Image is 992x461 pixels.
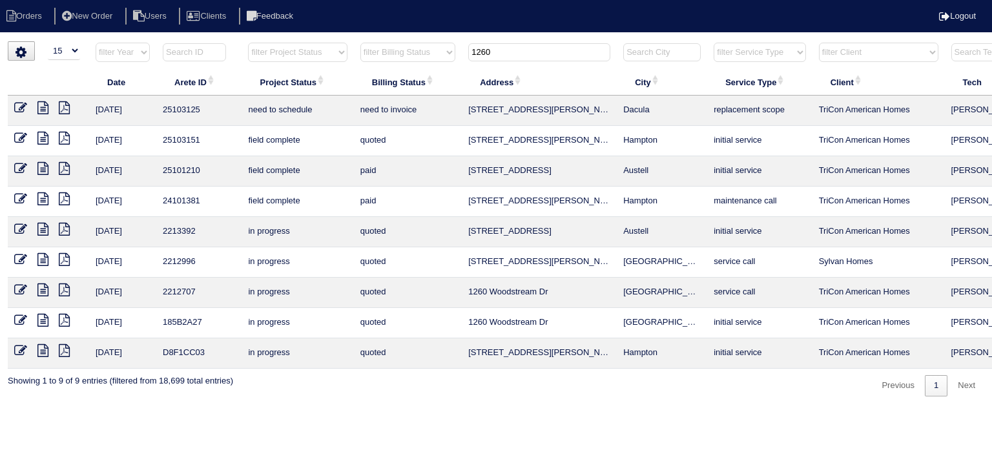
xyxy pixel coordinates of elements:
[89,96,156,126] td: [DATE]
[89,187,156,217] td: [DATE]
[812,156,945,187] td: TriCon American Homes
[354,156,462,187] td: paid
[707,308,812,338] td: initial service
[812,338,945,369] td: TriCon American Homes
[354,96,462,126] td: need to invoice
[707,126,812,156] td: initial service
[125,8,177,25] li: Users
[462,217,617,247] td: [STREET_ADDRESS]
[925,375,947,396] a: 1
[89,217,156,247] td: [DATE]
[707,187,812,217] td: maintenance call
[156,68,242,96] th: Arete ID: activate to sort column ascending
[242,96,353,126] td: need to schedule
[939,11,976,21] a: Logout
[462,96,617,126] td: [STREET_ADDRESS][PERSON_NAME][PERSON_NAME]
[812,187,945,217] td: TriCon American Homes
[617,187,707,217] td: Hampton
[812,247,945,278] td: Sylvan Homes
[707,156,812,187] td: initial service
[163,43,226,61] input: Search ID
[8,369,233,387] div: Showing 1 to 9 of 9 entries (filtered from 18,699 total entries)
[462,308,617,338] td: 1260 Woodstream Dr
[54,11,123,21] a: New Order
[707,338,812,369] td: initial service
[707,96,812,126] td: replacement scope
[156,156,242,187] td: 25101210
[812,217,945,247] td: TriCon American Homes
[462,187,617,217] td: [STREET_ADDRESS][PERSON_NAME]
[89,247,156,278] td: [DATE]
[707,278,812,308] td: service call
[125,11,177,21] a: Users
[617,96,707,126] td: Dacula
[242,217,353,247] td: in progress
[242,68,353,96] th: Project Status: activate to sort column ascending
[156,217,242,247] td: 2213392
[812,126,945,156] td: TriCon American Homes
[156,308,242,338] td: 185B2A27
[707,68,812,96] th: Service Type: activate to sort column ascending
[354,338,462,369] td: quoted
[462,247,617,278] td: [STREET_ADDRESS][PERSON_NAME]
[354,247,462,278] td: quoted
[89,338,156,369] td: [DATE]
[354,126,462,156] td: quoted
[179,8,236,25] li: Clients
[156,338,242,369] td: D8F1CC03
[617,308,707,338] td: [GEOGRAPHIC_DATA]
[89,308,156,338] td: [DATE]
[89,278,156,308] td: [DATE]
[707,217,812,247] td: initial service
[623,43,701,61] input: Search City
[617,247,707,278] td: [GEOGRAPHIC_DATA]
[242,278,353,308] td: in progress
[156,278,242,308] td: 2212707
[242,247,353,278] td: in progress
[179,11,236,21] a: Clients
[812,96,945,126] td: TriCon American Homes
[242,126,353,156] td: field complete
[812,278,945,308] td: TriCon American Homes
[242,187,353,217] td: field complete
[617,68,707,96] th: City: activate to sort column ascending
[617,156,707,187] td: Austell
[156,126,242,156] td: 25103151
[89,68,156,96] th: Date
[462,68,617,96] th: Address: activate to sort column ascending
[239,8,304,25] li: Feedback
[354,187,462,217] td: paid
[462,278,617,308] td: 1260 Woodstream Dr
[462,156,617,187] td: [STREET_ADDRESS]
[617,278,707,308] td: [GEOGRAPHIC_DATA]
[156,247,242,278] td: 2212996
[617,126,707,156] td: Hampton
[242,308,353,338] td: in progress
[354,308,462,338] td: quoted
[156,187,242,217] td: 24101381
[242,338,353,369] td: in progress
[89,126,156,156] td: [DATE]
[354,217,462,247] td: quoted
[462,126,617,156] td: [STREET_ADDRESS][PERSON_NAME]
[812,308,945,338] td: TriCon American Homes
[54,8,123,25] li: New Order
[949,375,984,396] a: Next
[462,338,617,369] td: [STREET_ADDRESS][PERSON_NAME]
[354,68,462,96] th: Billing Status: activate to sort column ascending
[707,247,812,278] td: service call
[89,156,156,187] td: [DATE]
[156,96,242,126] td: 25103125
[617,217,707,247] td: Austell
[873,375,924,396] a: Previous
[468,43,610,61] input: Search Address
[354,278,462,308] td: quoted
[242,156,353,187] td: field complete
[812,68,945,96] th: Client: activate to sort column ascending
[617,338,707,369] td: Hampton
